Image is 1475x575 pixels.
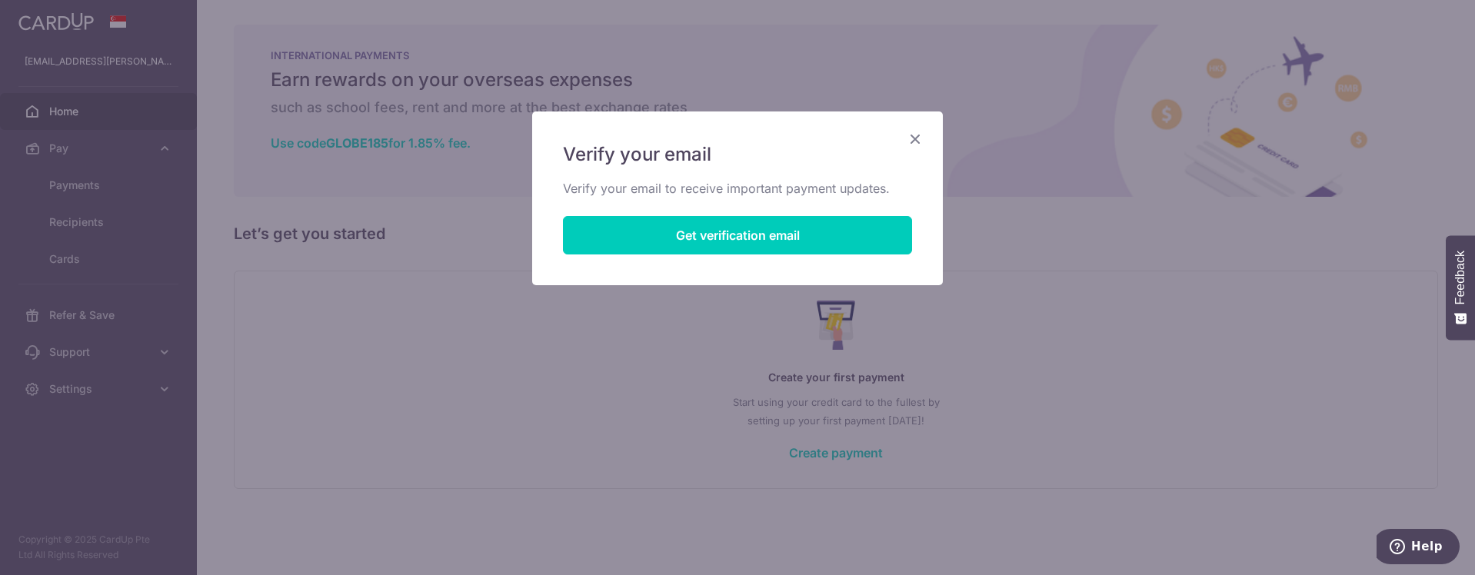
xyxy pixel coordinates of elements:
iframe: Opens a widget where you can find more information [1377,529,1460,567]
p: Verify your email to receive important payment updates. [563,179,912,198]
button: Feedback - Show survey [1446,235,1475,340]
button: Close [906,130,924,148]
button: Get verification email [563,216,912,254]
span: Verify your email [563,142,711,167]
span: Feedback [1453,251,1467,304]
